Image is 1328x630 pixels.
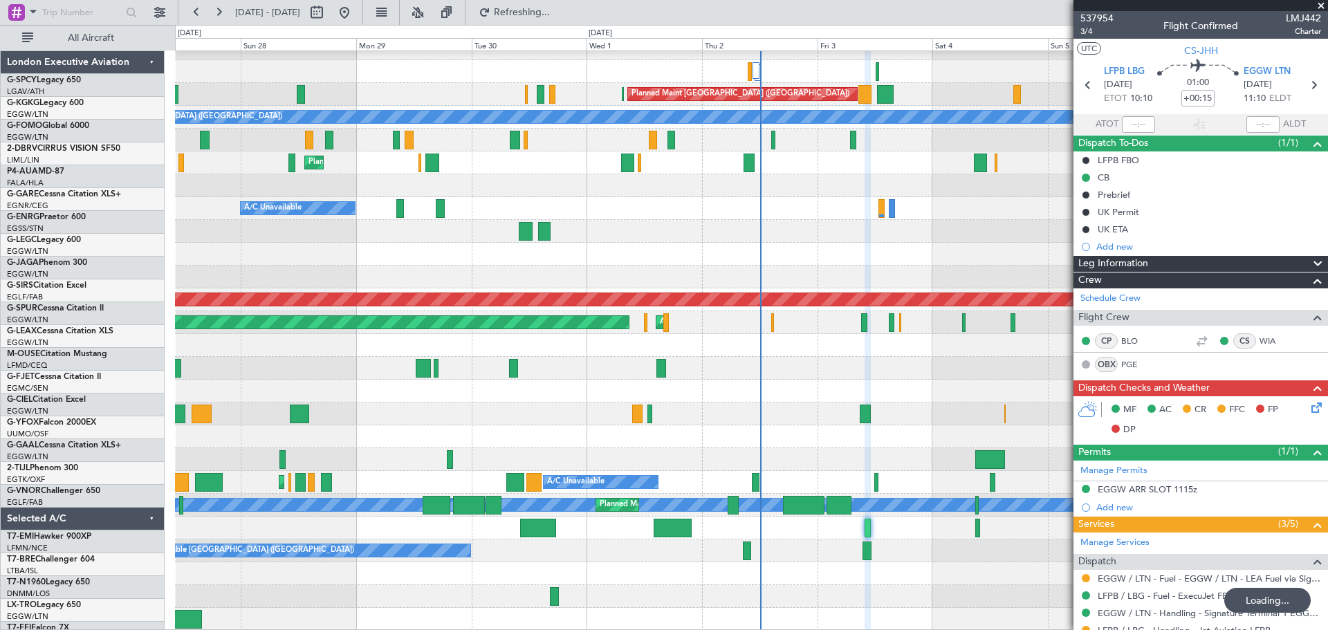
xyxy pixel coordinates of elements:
span: M-OUSE [7,350,40,358]
div: CS [1233,333,1256,349]
span: Leg Information [1078,256,1148,272]
span: Crew [1078,272,1102,288]
a: G-LEAXCessna Citation XLS [7,327,113,335]
span: 01:00 [1187,76,1209,90]
a: G-YFOXFalcon 2000EX [7,418,96,427]
input: --:-- [1122,116,1155,133]
a: LIML/LIN [7,155,39,165]
div: OBX [1095,357,1118,372]
a: G-KGKGLegacy 600 [7,99,84,107]
div: Thu 2 [702,38,818,50]
span: Flight Crew [1078,310,1129,326]
span: ELDT [1269,92,1291,106]
div: LFPB FBO [1098,154,1139,166]
span: ALDT [1283,118,1306,131]
span: (3/5) [1278,517,1298,531]
div: [DATE] [589,28,612,39]
a: G-VNORChallenger 650 [7,487,100,495]
a: 2-DBRVCIRRUS VISION SF50 [7,145,120,153]
span: [DATE] - [DATE] [235,6,300,19]
div: Prebrief [1098,189,1130,201]
span: LMJ442 [1286,11,1321,26]
a: T7-N1960Legacy 650 [7,578,90,586]
div: Tue 30 [472,38,587,50]
button: All Aircraft [15,27,150,49]
a: G-LEGCLegacy 600 [7,236,81,244]
a: UUMO/OSF [7,429,48,439]
a: EGGW/LTN [7,132,48,142]
span: P4-AUA [7,167,38,176]
a: EGSS/STN [7,223,44,234]
a: EGLF/FAB [7,497,43,508]
a: EGGW/LTN [7,269,48,279]
div: Sat 27 [126,38,241,50]
a: T7-EMIHawker 900XP [7,532,91,541]
div: [DATE] [178,28,201,39]
span: G-CIEL [7,396,33,404]
span: G-SPUR [7,304,37,313]
div: Planned Maint [GEOGRAPHIC_DATA] ([GEOGRAPHIC_DATA]) [600,494,818,515]
div: Planned Maint [GEOGRAPHIC_DATA] ([GEOGRAPHIC_DATA]) [631,84,849,104]
span: 11:10 [1244,92,1266,106]
span: G-LEGC [7,236,37,244]
div: Add new [1096,241,1321,252]
a: EGNR/CEG [7,201,48,211]
div: Flight Confirmed [1163,19,1238,33]
div: Planned Maint [GEOGRAPHIC_DATA] ([GEOGRAPHIC_DATA]) [308,152,526,173]
div: EGGW ARR SLOT 1115z [1098,483,1197,495]
div: UK Permit [1098,206,1139,218]
span: 2-TIJL [7,464,30,472]
span: G-JAGA [7,259,39,267]
span: G-GAAL [7,441,39,450]
span: DP [1123,423,1136,437]
span: 537954 [1080,11,1114,26]
span: ATOT [1096,118,1118,131]
span: 3/4 [1080,26,1114,37]
span: G-LEAX [7,327,37,335]
a: EGGW/LTN [7,611,48,622]
span: 2-DBRV [7,145,37,153]
a: LFPB / LBG - Fuel - ExecuJet FBO Fuel LFPB / LBG [1098,590,1304,602]
a: P4-AUAMD-87 [7,167,64,176]
div: A/C Unavailable [244,198,302,219]
span: G-KGKG [7,99,39,107]
a: EGGW/LTN [7,406,48,416]
span: Refreshing... [493,8,551,17]
span: CS-JHH [1184,44,1218,58]
span: FP [1268,403,1278,417]
span: Charter [1286,26,1321,37]
div: Wed 1 [587,38,702,50]
span: MF [1123,403,1136,417]
span: FFC [1229,403,1245,417]
a: G-SPCYLegacy 650 [7,76,81,84]
button: Refreshing... [472,1,555,24]
a: G-ENRGPraetor 600 [7,213,86,221]
a: Manage Permits [1080,464,1147,478]
a: EGGW/LTN [7,109,48,120]
span: [DATE] [1244,78,1272,92]
span: (1/1) [1278,136,1298,150]
span: ETOT [1104,92,1127,106]
a: G-GARECessna Citation XLS+ [7,190,121,198]
span: LX-TRO [7,601,37,609]
div: Mon 29 [356,38,472,50]
a: PGE [1121,358,1152,371]
span: EGGW LTN [1244,65,1291,79]
a: LFMN/NCE [7,543,48,553]
a: BLO [1121,335,1152,347]
div: CB [1098,172,1109,183]
a: G-JAGAPhenom 300 [7,259,87,267]
a: G-CIELCitation Excel [7,396,86,404]
a: Manage Services [1080,536,1150,550]
span: (1/1) [1278,444,1298,458]
span: G-SPCY [7,76,37,84]
div: Planned Maint [GEOGRAPHIC_DATA] ([GEOGRAPHIC_DATA]) [283,472,501,492]
div: UK ETA [1098,223,1128,235]
div: CP [1095,333,1118,349]
span: AC [1159,403,1172,417]
a: G-SPURCessna Citation II [7,304,104,313]
a: FALA/HLA [7,178,44,188]
span: Dispatch [1078,554,1116,570]
a: LX-TROLegacy 650 [7,601,81,609]
a: EGGW/LTN [7,337,48,348]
